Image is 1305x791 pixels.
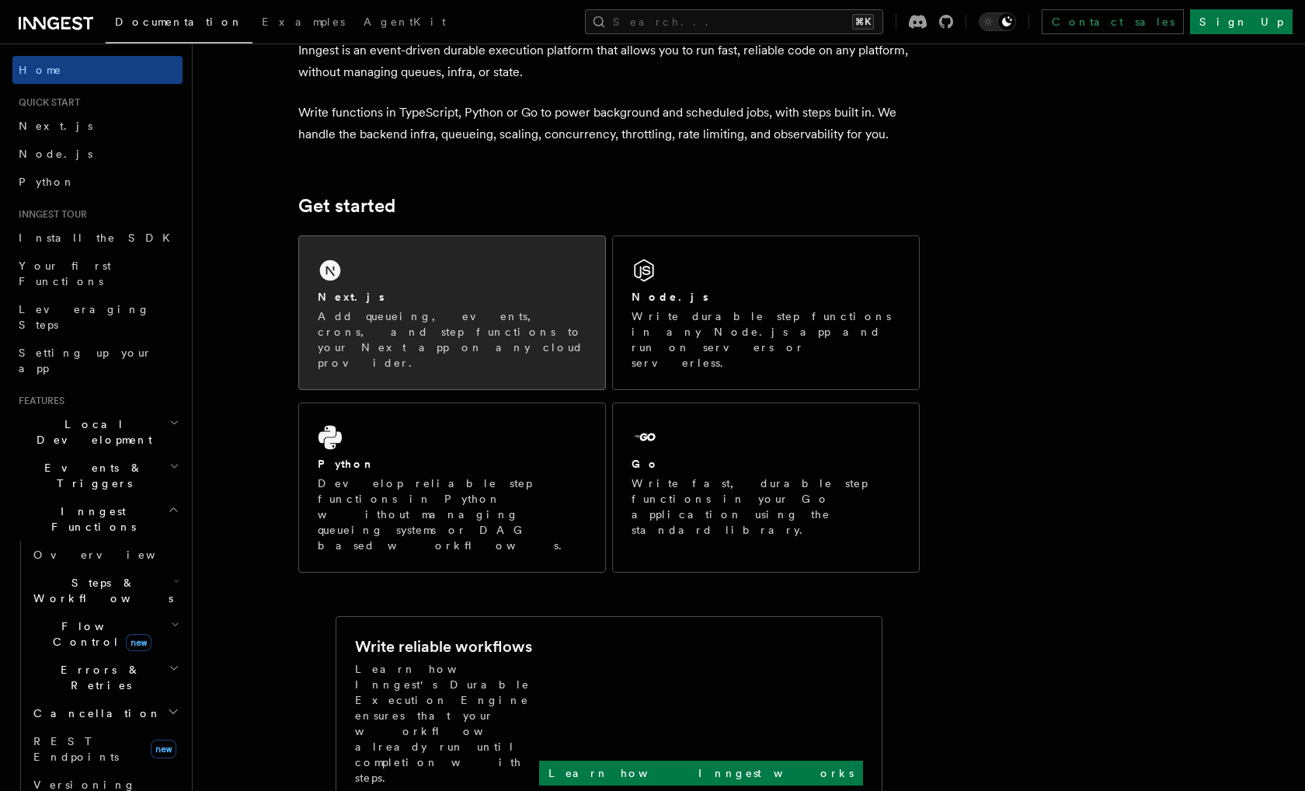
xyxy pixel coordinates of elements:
button: Flow Controlnew [27,612,183,656]
p: Write durable step functions in any Node.js app and run on servers or serverless. [632,308,900,371]
button: Steps & Workflows [27,569,183,612]
a: Documentation [106,5,252,44]
button: Inngest Functions [12,497,183,541]
span: Leveraging Steps [19,303,150,331]
p: Learn how Inngest's Durable Execution Engine ensures that your workflow already run until complet... [355,661,539,786]
h2: Go [632,456,659,472]
p: Develop reliable step functions in Python without managing queueing systems or DAG based workflows. [318,476,586,553]
span: Documentation [115,16,243,28]
a: Sign Up [1190,9,1293,34]
span: Flow Control [27,619,171,650]
h2: Write reliable workflows [355,636,532,657]
a: REST Endpointsnew [27,727,183,771]
span: Node.js [19,148,92,160]
p: Write fast, durable step functions in your Go application using the standard library. [632,476,900,538]
a: Examples [252,5,354,42]
a: GoWrite fast, durable step functions in your Go application using the standard library. [612,402,920,573]
a: Next.js [12,112,183,140]
span: Overview [33,549,193,561]
span: Home [19,62,62,78]
a: Node.js [12,140,183,168]
span: new [151,740,176,758]
span: Install the SDK [19,232,179,244]
p: Learn how Inngest works [548,765,854,781]
span: Versioning [33,779,136,791]
a: Contact sales [1042,9,1184,34]
span: REST Endpoints [33,735,119,763]
a: Your first Functions [12,252,183,295]
span: Inngest Functions [12,504,168,535]
p: Write functions in TypeScript, Python or Go to power background and scheduled jobs, with steps bu... [298,102,920,145]
a: Next.jsAdd queueing, events, crons, and step functions to your Next app on any cloud provider. [298,235,606,390]
span: Events & Triggers [12,460,169,491]
a: Home [12,56,183,84]
button: Errors & Retries [27,656,183,699]
button: Events & Triggers [12,454,183,497]
span: Inngest tour [12,208,87,221]
a: Get started [298,195,395,217]
button: Toggle dark mode [979,12,1016,31]
span: Local Development [12,416,169,448]
a: Leveraging Steps [12,295,183,339]
a: Setting up your app [12,339,183,382]
span: Errors & Retries [27,662,169,693]
span: AgentKit [364,16,446,28]
span: Features [12,395,64,407]
button: Search...⌘K [585,9,883,34]
span: Next.js [19,120,92,132]
a: AgentKit [354,5,455,42]
span: Steps & Workflows [27,575,173,606]
span: Examples [262,16,345,28]
p: Add queueing, events, crons, and step functions to your Next app on any cloud provider. [318,308,586,371]
h2: Node.js [632,289,708,305]
a: Learn how Inngest works [539,761,863,786]
a: Node.jsWrite durable step functions in any Node.js app and run on servers or serverless. [612,235,920,390]
span: Your first Functions [19,260,111,287]
a: Overview [27,541,183,569]
p: Inngest is an event-driven durable execution platform that allows you to run fast, reliable code ... [298,40,920,83]
a: Install the SDK [12,224,183,252]
span: new [126,634,151,651]
h2: Next.js [318,289,385,305]
span: Python [19,176,75,188]
span: Setting up your app [19,347,152,375]
button: Local Development [12,410,183,454]
a: Python [12,168,183,196]
a: PythonDevelop reliable step functions in Python without managing queueing systems or DAG based wo... [298,402,606,573]
span: Cancellation [27,706,162,721]
h2: Python [318,456,375,472]
kbd: ⌘K [852,14,874,30]
button: Cancellation [27,699,183,727]
span: Quick start [12,96,80,109]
